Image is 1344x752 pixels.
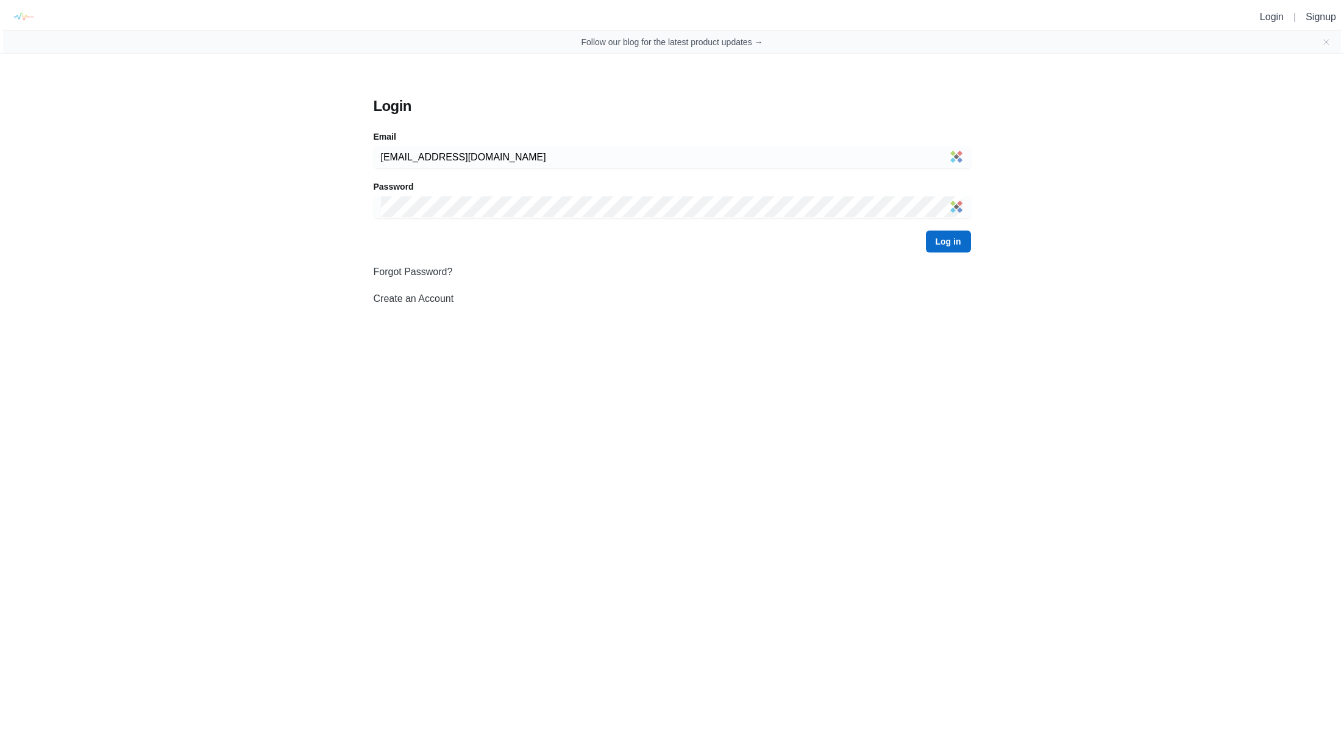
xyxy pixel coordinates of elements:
a: Follow our blog for the latest product updates → [581,36,763,48]
label: Email [374,131,396,143]
li: | [1289,10,1301,24]
a: Forgot Password? [374,267,453,277]
button: Log in [926,231,971,252]
button: Close banner [1321,37,1331,47]
a: Signup [1306,12,1336,22]
iframe: Drift Widget Chat Controller [1283,691,1329,737]
h3: Login [374,96,971,116]
a: Create an Account [374,293,454,304]
label: Password [374,181,414,193]
img: Sticky Password [950,151,962,163]
img: logo [9,3,37,30]
img: Sticky Password [950,201,962,213]
a: Login [1260,12,1284,22]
